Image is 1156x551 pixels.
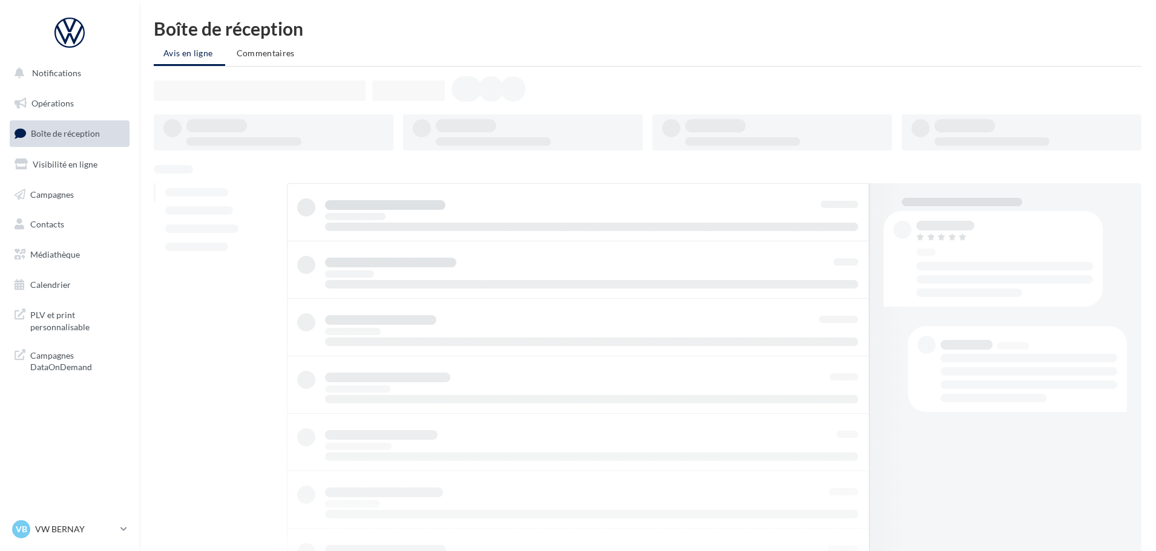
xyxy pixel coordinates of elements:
[7,302,132,337] a: PLV et print personnalisable
[7,91,132,116] a: Opérations
[7,182,132,207] a: Campagnes
[30,219,64,229] span: Contacts
[33,159,97,169] span: Visibilité en ligne
[7,272,132,298] a: Calendrier
[7,212,132,237] a: Contacts
[7,120,132,146] a: Boîte de réception
[32,68,81,78] span: Notifications
[16,523,27,535] span: VB
[30,189,74,199] span: Campagnes
[30,347,125,373] span: Campagnes DataOnDemand
[237,48,295,58] span: Commentaires
[7,242,132,267] a: Médiathèque
[30,249,80,259] span: Médiathèque
[7,60,127,86] button: Notifications
[7,152,132,177] a: Visibilité en ligne
[35,523,116,535] p: VW BERNAY
[30,279,71,290] span: Calendrier
[31,98,74,108] span: Opérations
[31,128,100,139] span: Boîte de réception
[30,307,125,333] span: PLV et print personnalisable
[10,518,130,541] a: VB VW BERNAY
[154,19,1141,37] div: Boîte de réception
[7,342,132,378] a: Campagnes DataOnDemand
